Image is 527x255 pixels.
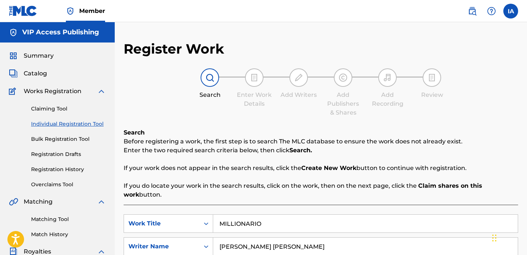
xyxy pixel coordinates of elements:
[24,197,53,206] span: Matching
[191,91,228,99] div: Search
[31,231,106,238] a: Match History
[22,28,99,37] h5: VIP Access Publishing
[369,91,406,108] div: Add Recording
[383,73,392,82] img: step indicator icon for Add Recording
[9,87,19,96] img: Works Registration
[124,41,224,57] h2: Register Work
[9,69,47,78] a: CatalogCatalog
[9,69,18,78] img: Catalog
[503,4,518,18] div: User Menu
[339,73,348,82] img: step indicator icon for Add Publishers & Shares
[492,227,497,249] div: Drag
[484,4,499,18] div: Help
[124,137,518,146] p: Before registering a work, the first step is to search The MLC database to ensure the work does n...
[325,91,362,117] div: Add Publishers & Shares
[427,73,436,82] img: step indicator icon for Review
[128,219,195,228] div: Work Title
[9,28,18,37] img: Accounts
[97,197,106,206] img: expand
[124,181,518,199] p: If you do locate your work in the search results, click on the work, then on the next page, click...
[24,87,81,96] span: Works Registration
[465,4,480,18] a: Public Search
[301,164,356,171] strong: Create New Work
[289,147,312,154] strong: Search.
[124,129,145,136] b: Search
[124,146,518,155] p: Enter the two required search criteria below, then click
[280,91,317,99] div: Add Writers
[9,51,18,60] img: Summary
[490,220,527,255] iframe: Chat Widget
[31,135,106,143] a: Bulk Registration Tool
[9,6,37,16] img: MLC Logo
[31,166,106,173] a: Registration History
[236,91,273,108] div: Enter Work Details
[66,7,75,16] img: Top Rightsholder
[79,7,105,15] span: Member
[205,73,214,82] img: step indicator icon for Search
[31,215,106,223] a: Matching Tool
[250,73,259,82] img: step indicator icon for Enter Work Details
[31,120,106,128] a: Individual Registration Tool
[294,73,303,82] img: step indicator icon for Add Writers
[124,164,518,173] p: If your work does not appear in the search results, click the button to continue with registration.
[413,91,450,99] div: Review
[97,87,106,96] img: expand
[506,156,527,216] iframe: Resource Center
[468,7,477,16] img: search
[24,69,47,78] span: Catalog
[31,105,106,113] a: Claiming Tool
[24,51,54,60] span: Summary
[9,197,18,206] img: Matching
[9,51,54,60] a: SummarySummary
[128,242,195,251] div: Writer Name
[487,7,496,16] img: help
[31,181,106,188] a: Overclaims Tool
[31,150,106,158] a: Registration Drafts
